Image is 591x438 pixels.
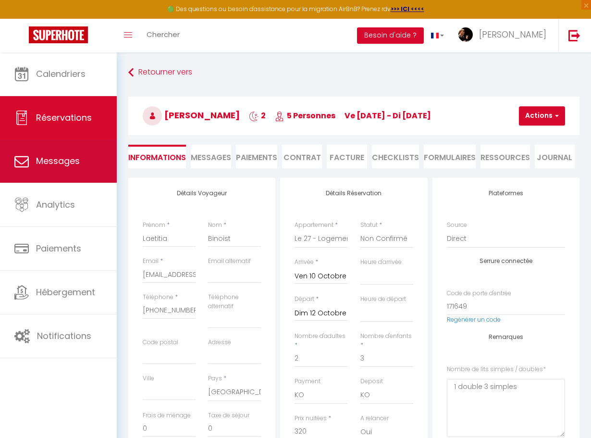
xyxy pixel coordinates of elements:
[360,221,378,230] label: Statut
[295,221,333,230] label: Appartement
[208,338,231,347] label: Adresse
[447,221,467,230] label: Source
[36,199,75,211] span: Analytics
[208,411,249,420] label: Taxe de séjour
[36,286,95,298] span: Hébergement
[519,106,565,125] button: Actions
[360,258,402,267] label: Heure d'arrivée
[447,289,511,298] label: Code de porte d'entrée
[128,145,186,168] li: Informations
[143,338,178,347] label: Code postal
[327,145,367,168] li: Facture
[424,145,476,168] li: FORMULAIRES
[295,295,314,304] label: Départ
[360,377,383,386] label: Deposit
[360,332,412,341] label: Nombre d'enfants
[143,411,191,420] label: Frais de ménage
[447,258,565,264] h4: Serrure connectée
[36,112,92,124] span: Réservations
[360,414,389,423] label: A relancer
[147,29,180,39] span: Chercher
[208,374,222,383] label: Pays
[447,190,565,197] h4: Plateformes
[29,26,88,43] img: Super Booking
[275,110,335,121] span: 5 Personnes
[479,28,546,40] span: [PERSON_NAME]
[143,190,261,197] h4: Détails Voyageur
[208,257,251,266] label: Email alternatif
[295,414,327,423] label: Prix nuitées
[535,145,575,168] li: Journal
[372,145,419,168] li: CHECKLISTS
[447,334,565,340] h4: Remarques
[143,109,240,121] span: [PERSON_NAME]
[357,27,424,44] button: Besoin d'aide ?
[143,257,159,266] label: Email
[295,190,413,197] h4: Détails Réservation
[360,295,406,304] label: Heure de départ
[458,27,473,42] img: ...
[295,258,314,267] label: Arrivée
[447,315,501,324] a: Regénérer un code
[143,293,173,302] label: Téléphone
[451,19,558,52] a: ... [PERSON_NAME]
[139,19,187,52] a: Chercher
[391,5,424,13] a: >>> ICI <<<<
[345,110,431,121] span: ve [DATE] - di [DATE]
[36,155,80,167] span: Messages
[37,330,91,342] span: Notifications
[447,365,546,374] label: Nombre de lits simples / doubles
[568,29,580,41] img: logout
[236,145,277,168] li: Paiements
[295,332,345,341] label: Nombre d'adultes
[36,68,86,80] span: Calendriers
[36,242,81,254] span: Paiements
[295,377,320,386] label: Payment
[480,145,530,168] li: Ressources
[143,374,154,383] label: Ville
[208,293,261,311] label: Téléphone alternatif
[128,64,579,81] a: Retourner vers
[249,110,266,121] span: 2
[191,152,231,163] span: Messages
[143,221,165,230] label: Prénom
[282,145,322,168] li: Contrat
[208,221,222,230] label: Nom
